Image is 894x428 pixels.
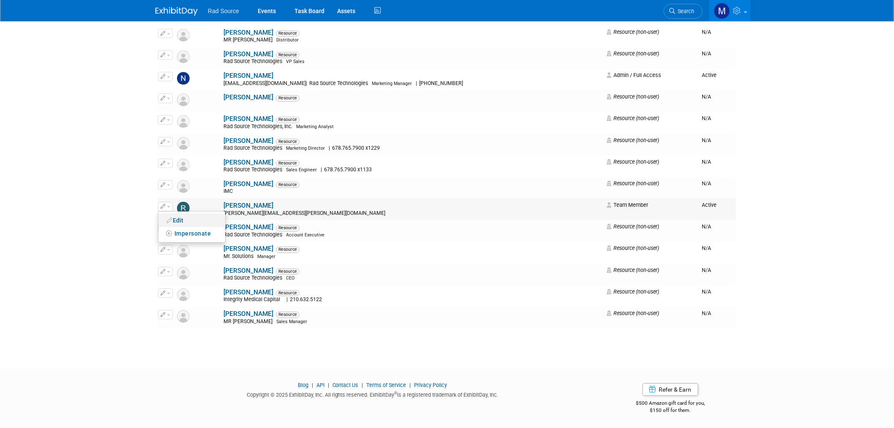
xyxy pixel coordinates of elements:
span: | [408,382,413,388]
span: Active [702,72,717,78]
span: Sales Manager [276,319,307,324]
a: [PERSON_NAME] [223,245,273,252]
span: | [306,80,307,86]
div: [PERSON_NAME][EMAIL_ADDRESS][PERSON_NAME][DOMAIN_NAME] [223,210,602,217]
span: Resource [276,52,300,58]
img: Resource [177,245,190,258]
a: Edit [158,214,225,226]
span: Mr. Solutions [223,253,256,259]
a: [PERSON_NAME] [223,180,273,188]
span: Search [675,8,695,14]
div: Copyright © 2025 ExhibitDay, Inc. All rights reserved. ExhibitDay is a registered trademark of Ex... [155,389,590,399]
span: Resource [276,182,300,188]
span: Impersonate [174,230,211,237]
span: Rad Source [208,8,239,14]
span: Distributor [276,37,299,43]
span: Marketing Director [286,145,325,151]
img: Resource [177,310,190,323]
img: Resource [177,115,190,128]
a: [PERSON_NAME] [223,159,273,166]
span: | [321,167,322,173]
span: Resource (non-user) [607,115,660,121]
span: Resource (non-user) [607,310,660,316]
span: Rad Source Technologies [223,232,285,238]
span: Resource (non-user) [607,93,660,100]
span: Resource [276,117,300,123]
img: ExhibitDay [155,7,198,16]
span: Rad Source Technologies [223,167,285,173]
a: Privacy Policy [414,382,447,388]
span: Resource (non-user) [607,180,660,187]
span: Marketing Analyst [296,124,334,129]
span: Resource (non-user) [607,267,660,273]
span: Team Member [607,202,649,208]
span: N/A [702,180,711,187]
a: [PERSON_NAME] [223,115,273,123]
span: Resource (non-user) [607,288,660,295]
span: N/A [702,29,711,35]
span: Resource (non-user) [607,137,660,143]
div: [EMAIL_ADDRESS][DOMAIN_NAME] [223,80,602,87]
span: | [416,80,417,86]
a: Contact Us [333,382,359,388]
a: [PERSON_NAME] [223,202,273,209]
a: [PERSON_NAME] [223,310,273,318]
span: | [310,382,315,388]
span: | [360,382,365,388]
span: N/A [702,288,711,295]
a: [PERSON_NAME] [223,288,273,296]
div: $500 Amazon gift card for you, [602,394,739,414]
img: Ruth Petitt [177,202,190,214]
span: N/A [702,137,711,143]
span: Rad Source Technologies [223,58,285,64]
span: Resource [276,312,300,318]
img: Resource [177,93,190,106]
img: Nicole Bailey [177,72,190,85]
span: N/A [702,245,711,251]
img: Resource [177,50,190,63]
span: N/A [702,93,711,100]
span: N/A [702,223,711,230]
span: Resource (non-user) [607,29,660,35]
span: MR [PERSON_NAME] [223,37,275,43]
span: Manager [257,254,275,259]
span: Resource [276,247,300,252]
span: Resource [276,269,300,274]
span: Account Executive [286,232,324,238]
span: [PHONE_NUMBER] [417,80,466,86]
a: [PERSON_NAME] [223,29,273,36]
a: API [316,382,324,388]
sup: ® [395,391,398,395]
span: VP Sales [286,59,305,64]
span: Admin / Full Access [607,72,662,78]
a: [PERSON_NAME] [223,72,273,80]
img: Resource [177,288,190,301]
span: MR [PERSON_NAME] [223,318,275,324]
span: N/A [702,310,711,316]
span: Active [702,202,717,208]
a: [PERSON_NAME] [223,50,273,58]
img: Resource [177,137,190,150]
span: N/A [702,50,711,57]
span: Resource [276,290,300,296]
button: Impersonate [163,228,215,239]
span: Resource (non-user) [607,245,660,251]
span: Resource (non-user) [607,50,660,57]
a: Terms of Service [367,382,406,388]
span: Rad Source Technologies, Inc. [223,123,295,129]
span: Rad Source Technologies [223,275,285,281]
span: 678.765.7900 x1229 [330,145,382,151]
a: [PERSON_NAME] [223,93,273,101]
img: Melissa Conboy [714,3,730,19]
a: [PERSON_NAME] [223,137,273,145]
a: Search [664,4,703,19]
span: N/A [702,115,711,121]
span: IMC [223,188,235,194]
span: Resource [276,225,300,231]
span: Resource [276,30,300,36]
span: N/A [702,159,711,165]
span: Rad Source Technologies [307,80,371,86]
span: | [286,296,288,302]
span: Sales Engineer [286,167,317,173]
div: $150 off for them. [602,407,739,414]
